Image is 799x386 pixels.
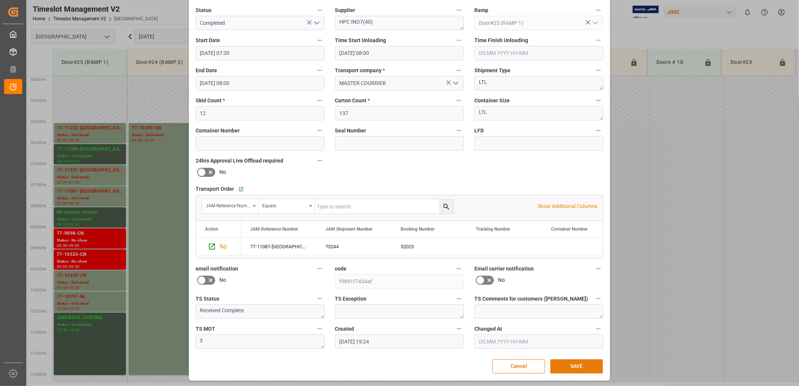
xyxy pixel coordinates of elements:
[316,238,392,255] div: 73244
[492,359,545,374] button: Cancel
[594,126,603,135] button: LFD
[315,126,325,135] button: Container Number
[196,185,234,193] span: Transport Order
[219,276,226,284] span: No
[196,76,325,90] input: DD.MM.YYYY HH:MM
[315,294,325,304] button: TS Status
[474,76,603,90] textarea: LTL
[196,36,220,44] span: Start Date
[196,334,325,349] textarea: 3
[335,325,354,333] span: Created
[454,294,464,304] button: TS Exception
[325,226,372,232] span: JAM Shipment Number
[551,226,588,232] span: Container Number
[202,199,258,214] button: open menu
[454,35,464,45] button: Time Start Unloading
[498,276,505,284] span: No
[310,17,322,29] button: open menu
[335,265,347,273] span: code
[474,325,502,333] span: Changed At
[401,226,434,232] span: Booking Number
[250,226,298,232] span: JAM Reference Number
[474,6,488,14] span: Ramp
[241,238,316,255] div: 77-11087-[GEOGRAPHIC_DATA]
[454,126,464,135] button: Seal Number
[335,295,367,303] span: TS Exception
[594,35,603,45] button: Time Finish Unloading
[474,127,484,135] span: LFD
[335,46,464,60] input: DD.MM.YYYY HH:MM
[474,265,534,273] span: Email carrier notification
[315,96,325,105] button: Skid Count *
[474,106,603,120] textarea: LTL
[196,238,241,255] div: Press SPACE to select this row.
[315,264,325,274] button: email notification
[454,65,464,75] button: Transport company *
[315,324,325,334] button: TS MOT
[594,65,603,75] button: Shipment Type
[196,46,325,60] input: DD.MM.YYYY HH:MM
[594,96,603,105] button: Container Size
[474,295,588,303] span: TS Comments for customers ([PERSON_NAME])
[474,67,510,74] span: Shipment Type
[550,359,603,374] button: SAVE
[454,96,464,105] button: Carton Count *
[315,199,453,214] input: Type to search
[315,5,325,15] button: Status
[454,264,464,274] button: code
[538,202,597,210] p: Show Additional Columns
[335,36,386,44] span: Time Start Unloading
[454,5,464,15] button: Supplier
[589,17,600,29] button: open menu
[392,238,467,255] div: 52023
[474,334,603,349] input: DD.MM.YYYY HH:MM
[196,16,325,30] input: Type to search/select
[450,78,461,89] button: open menu
[335,127,366,135] span: Seal Number
[335,6,355,14] span: Supplier
[476,226,510,232] span: Tracking Number
[315,65,325,75] button: End Date
[196,295,219,303] span: TS Status
[594,5,603,15] button: Ramp
[474,97,510,105] span: Container Size
[206,201,250,209] div: JAM Reference Number
[219,168,226,176] span: No
[335,97,370,105] span: Carton Count
[474,16,603,30] input: Type to search/select
[335,16,464,30] textarea: HPC INO7(40)
[196,325,215,333] span: TS MOT
[196,157,283,165] span: 24hrs Approval Live Offload required
[196,6,211,14] span: Status
[315,35,325,45] button: Start Date
[258,199,315,214] button: open menu
[594,264,603,274] button: Email carrier notification
[315,156,325,166] button: 24hrs Approval Live Offload required
[196,97,225,105] span: Skid Count
[335,67,385,74] span: Transport company
[594,324,603,334] button: Changed At
[196,67,217,74] span: End Date
[196,304,325,319] textarea: Received Complete
[262,201,307,209] div: Equals
[474,36,528,44] span: Time Finish Unloading
[196,127,240,135] span: Container Number
[196,265,238,273] span: email notification
[335,334,464,349] input: DD.MM.YYYY HH:MM
[205,226,218,232] div: Action
[474,46,603,60] input: DD.MM.YYYY HH:MM
[439,199,453,214] button: search button
[594,294,603,304] button: TS Comments for customers ([PERSON_NAME])
[454,324,464,334] button: Created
